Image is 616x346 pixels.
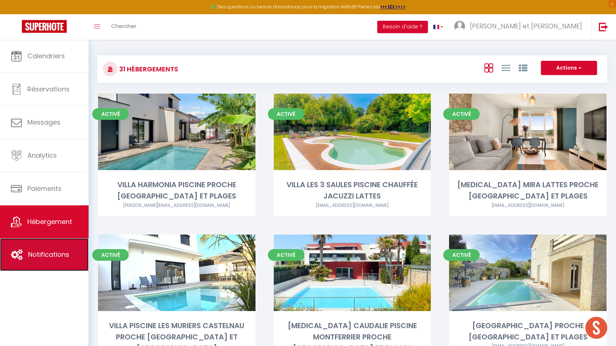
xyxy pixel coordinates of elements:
img: ... [454,21,465,32]
span: Analytics [27,151,57,160]
a: Vue en Box [484,62,493,74]
span: Activé [92,108,129,120]
div: VILLA LES 3 SAULES PISCINE CHAUFFÉE JACUZZI LATTES [274,179,431,202]
a: ... [PERSON_NAME] et [PERSON_NAME] [449,14,591,40]
span: Notifications [28,250,69,259]
h3: 31 Hébergements [117,61,178,77]
img: Super Booking [22,20,67,33]
a: Vue en Liste [502,62,510,74]
span: Réservations [27,84,70,94]
span: Activé [443,108,480,120]
img: logout [599,22,608,31]
button: Besoin d'aide ? [377,21,428,33]
div: Airbnb [98,202,256,209]
span: Messages [27,118,61,127]
span: Activé [92,249,129,261]
span: Chercher [111,22,136,30]
div: Airbnb [274,202,431,209]
a: Vue par Groupe [519,62,527,74]
div: VILLA HARMONIA PISCINE PROCHE [GEOGRAPHIC_DATA] ET PLAGES [98,179,256,202]
span: Activé [268,249,304,261]
span: Calendriers [27,51,65,60]
span: Hébergement [27,217,72,226]
div: Ouvrir le chat [585,317,607,339]
span: Activé [268,108,304,120]
a: Chercher [106,14,142,40]
span: Activé [443,249,480,261]
div: [GEOGRAPHIC_DATA] PROCHE [GEOGRAPHIC_DATA] ET PLAGES [449,320,607,343]
span: [PERSON_NAME] et [PERSON_NAME] [470,21,582,31]
div: [MEDICAL_DATA] MIRA LATTES PROCHE [GEOGRAPHIC_DATA] ET PLAGES [449,179,607,202]
button: Actions [541,61,597,75]
div: Airbnb [449,202,607,209]
span: Paiements [27,184,62,193]
a: >>> ICI <<<< [380,4,406,10]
